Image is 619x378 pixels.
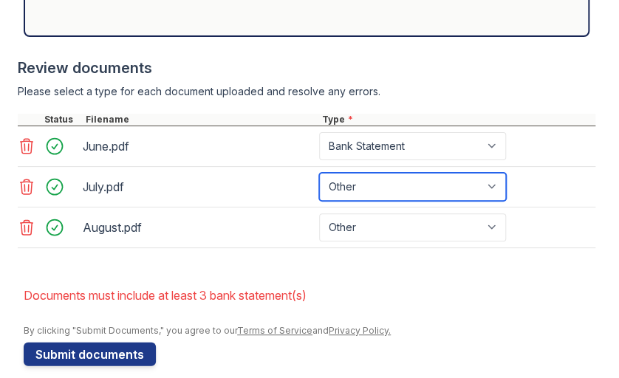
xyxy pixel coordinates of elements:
div: June.pdf [83,134,313,158]
div: Status [41,114,83,126]
li: Documents must include at least 3 bank statement(s) [24,281,595,310]
div: Please select a type for each document uploaded and resolve any errors. [18,84,595,99]
button: Submit documents [24,343,156,366]
a: Privacy Policy. [329,325,391,336]
div: August.pdf [83,216,313,239]
div: Type [319,114,595,126]
a: Terms of Service [237,325,312,336]
div: Review documents [18,58,595,78]
div: Filename [83,114,319,126]
div: By clicking "Submit Documents," you agree to our and [24,325,595,337]
div: July.pdf [83,175,313,199]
